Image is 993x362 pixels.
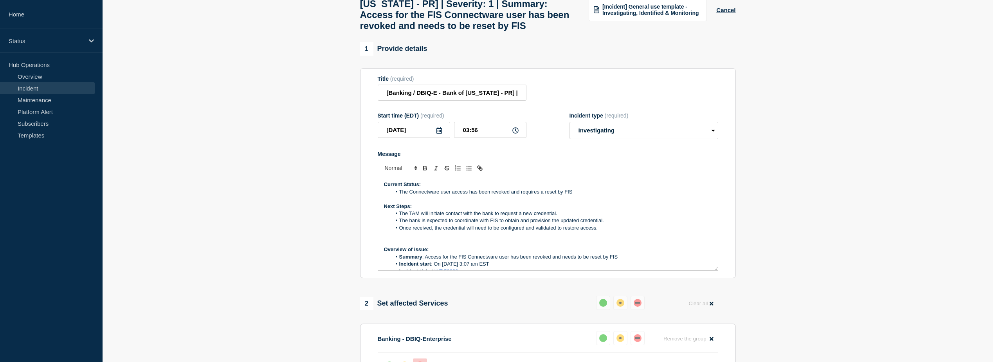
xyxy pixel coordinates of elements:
span: (required) [605,112,629,119]
strong: Summary [399,254,422,260]
button: affected [613,296,627,310]
input: HH:MM [454,122,526,138]
div: Incident type [569,112,718,119]
button: up [596,331,610,345]
button: Toggle italic text [431,163,442,173]
div: Message [378,151,718,157]
img: template icon [594,6,599,13]
div: down [634,299,642,307]
strong: Incident start [399,261,431,267]
div: up [599,299,607,307]
span: Font size [381,163,420,173]
li: Once received, the credential will need to be configured and validated to restore access. [391,224,712,232]
button: up [596,296,610,310]
button: affected [613,331,627,345]
span: (required) [390,76,414,82]
div: Provide details [360,42,427,56]
strong: Overview of issue: [384,246,429,252]
input: YYYY-MM-DD [378,122,450,138]
button: Toggle ordered list [452,163,463,173]
button: down [631,296,645,310]
strong: Incident ticket [399,268,433,274]
strong: Next Steps: [384,203,412,209]
li: : Access for the FIS Connectware user has been revoked and needs to be reset by FIS [391,253,712,261]
div: Title [378,76,526,82]
div: affected [616,299,624,307]
span: (required) [420,112,444,119]
button: Toggle strikethrough text [442,163,452,173]
button: Toggle bold text [420,163,431,173]
strong: Current Status: [384,181,421,187]
button: Toggle link [474,163,485,173]
button: down [631,331,645,345]
button: Toggle bulleted list [463,163,474,173]
button: Clear all [684,296,718,311]
select: Incident type [569,122,718,139]
li: The TAM will initiate contact with the bank to request a new credential. [391,210,712,217]
p: Status [9,38,84,44]
input: Title [378,85,526,101]
li: : On [DATE] 3:07 am EST [391,261,712,268]
span: 2 [360,297,373,310]
div: Start time (EDT) [378,112,526,119]
li: The bank is expected to coordinate with FIS to obtain and provision the updated credential. [391,217,712,224]
div: up [599,334,607,342]
div: Set affected Services [360,297,448,310]
div: Message [378,176,718,270]
span: [Incident] General use template - Investigating, Identified & Monitoring [602,4,702,16]
button: Remove the group [659,331,718,346]
span: 1 [360,42,373,56]
li: The Connectware user access has been revoked and requires a reset by FIS [391,188,712,195]
a: WT-58803 [435,268,458,274]
div: affected [616,334,624,342]
div: down [634,334,642,342]
span: Remove the group [663,336,706,342]
button: Cancel [716,7,735,13]
li: : [391,268,712,275]
p: Banking - DBIQ-Enterprise [378,335,452,342]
